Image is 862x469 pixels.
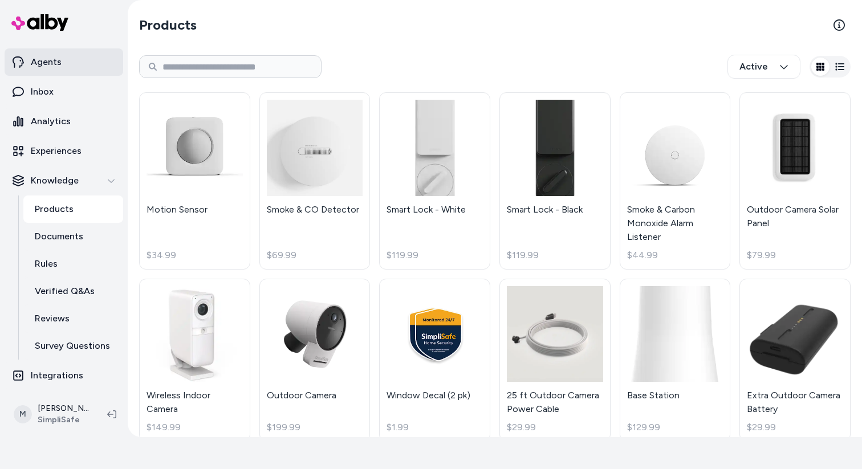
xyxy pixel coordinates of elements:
a: Motion SensorMotion Sensor$34.99 [139,92,250,270]
p: Agents [31,55,62,69]
a: Products [23,195,123,223]
a: Smoke & Carbon Monoxide Alarm ListenerSmoke & Carbon Monoxide Alarm Listener$44.99 [620,92,731,270]
p: Knowledge [31,174,79,187]
a: Agents [5,48,123,76]
a: Experiences [5,137,123,165]
a: Integrations [5,362,123,389]
a: 25 ft Outdoor Camera Power Cable25 ft Outdoor Camera Power Cable$29.99 [499,279,611,442]
p: Reviews [35,312,70,325]
p: Rules [35,257,58,271]
img: alby Logo [11,14,68,31]
a: Reviews [23,305,123,332]
p: Experiences [31,144,82,158]
span: M [14,405,32,423]
a: Wireless Indoor CameraWireless Indoor Camera$149.99 [139,279,250,442]
a: Outdoor CameraOutdoor Camera$199.99 [259,279,371,442]
a: Inbox [5,78,123,105]
a: Extra Outdoor Camera BatteryExtra Outdoor Camera Battery$29.99 [739,279,851,442]
a: Smoke & CO DetectorSmoke & CO Detector$69.99 [259,92,371,270]
p: Integrations [31,369,83,382]
button: Knowledge [5,167,123,194]
a: Outdoor Camera Solar PanelOutdoor Camera Solar Panel$79.99 [739,92,851,270]
a: Documents [23,223,123,250]
p: Inbox [31,85,54,99]
p: Survey Questions [35,339,110,353]
h2: Products [139,16,197,34]
button: Active [727,55,800,79]
p: Products [35,202,74,216]
a: Rules [23,250,123,278]
a: Analytics [5,108,123,135]
a: Smart Lock - WhiteSmart Lock - White$119.99 [379,92,490,270]
button: M[PERSON_NAME]SimpliSafe [7,396,98,433]
a: Window Decal (2 pk)Window Decal (2 pk)$1.99 [379,279,490,442]
a: Smart Lock - BlackSmart Lock - Black$119.99 [499,92,611,270]
p: Documents [35,230,83,243]
a: Verified Q&As [23,278,123,305]
a: Base StationBase Station$129.99 [620,279,731,442]
p: Analytics [31,115,71,128]
p: [PERSON_NAME] [38,403,89,414]
a: Survey Questions [23,332,123,360]
p: Verified Q&As [35,284,95,298]
span: SimpliSafe [38,414,89,426]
